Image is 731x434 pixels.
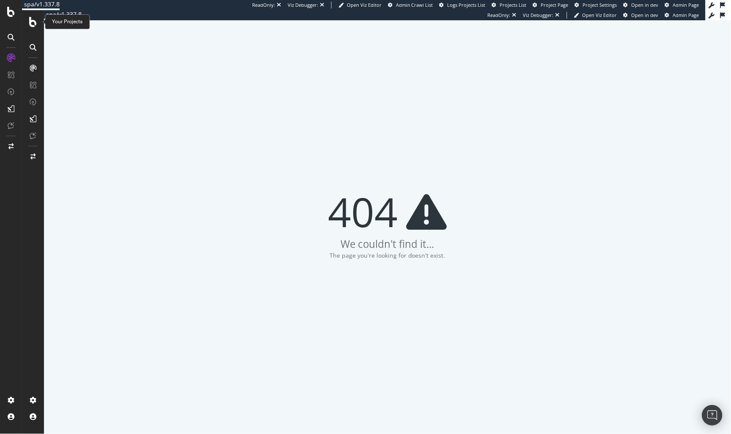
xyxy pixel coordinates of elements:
[306,180,425,222] div: 404
[308,241,423,250] div: The page you're looking for doesn't exist.
[680,395,701,415] div: Open Intercom Messenger
[466,2,489,8] div: ReadOnly:
[602,2,637,8] a: Open in dev
[500,2,527,8] span: Projects List
[643,2,677,8] a: Admin Page
[665,2,699,8] a: Admin Page
[388,2,433,8] a: Admin Crawl List
[624,2,659,8] a: Open in dev
[338,2,382,8] a: Open Viz Editor
[651,2,677,8] span: Admin Page
[673,2,699,8] span: Admin Page
[319,227,412,241] div: We couldn't find it...
[541,2,569,8] span: Project Page
[552,2,595,8] a: Open Viz Editor
[501,2,532,8] div: Viz Debugger:
[252,2,275,8] div: ReadOnly:
[610,2,637,8] span: Open in dev
[396,2,433,8] span: Admin Crawl List
[533,2,569,8] a: Project Page
[575,2,617,8] a: Project Settings
[30,8,60,15] div: Your Projects
[583,2,617,8] span: Project Settings
[492,2,527,8] a: Projects List
[561,2,595,8] span: Open Viz Editor
[448,2,486,8] span: Logs Projects List
[702,405,723,426] div: Open Intercom Messenger
[288,2,318,8] div: Viz Debugger:
[440,2,486,8] a: Logs Projects List
[347,2,382,8] span: Open Viz Editor
[632,2,659,8] span: Open in dev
